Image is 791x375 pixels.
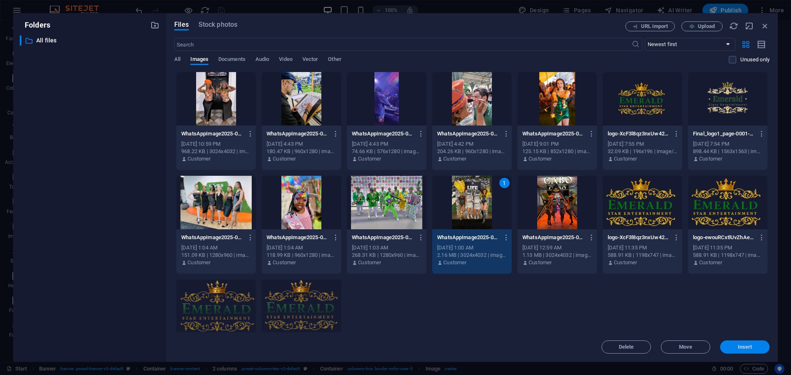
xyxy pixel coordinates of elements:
[267,130,328,137] p: WhatsAppImage2025-08-05at17.41.57_ce60ccc5-6yh89vAO5-V2x_bNTQ_Cdg.jpg
[608,148,677,155] div: 32.09 KB | 196x196 | image/png
[693,130,755,137] p: Final_logo1_page-0001-v0bsCEsVejjzgc8DlVEzGA.png
[352,148,421,155] div: 74.66 KB | 576x1280 | image/jpeg
[720,340,770,354] button: Insert
[522,252,592,259] div: 1.13 MB | 3024x4032 | image/jpeg
[20,35,21,46] div: ​
[529,155,552,163] p: Customer
[181,130,243,137] p: WhatsAppImage2025-08-29at00.10.33_4ead3b8b-9qGniMKe4KQr3Jpx45TZOA.jpg
[437,234,499,241] p: WhatsAppImage2025-07-29at09.46.14_114ea434-gaozOIX6YaXQont-vGntfA.jpg
[36,36,144,45] p: All files
[199,20,237,30] span: Stock photos
[181,148,251,155] div: 968.22 KB | 3024x4032 | image/jpeg
[745,21,754,30] i: Minimize
[522,148,592,155] div: 125.15 KB | 852x1280 | image/jpeg
[522,234,584,241] p: WhatsAppImage2025-07-29at09.45.20_37c31adf-_Yi4guWgAoV_nqhXRQ-FOw.jpg
[698,24,715,29] span: Upload
[740,56,770,63] p: Displays only files that are not in use on the website. Files added during this session can still...
[273,259,296,266] p: Customer
[681,21,723,31] button: Upload
[267,140,336,148] div: [DATE] 4:43 PM
[619,345,634,349] span: Delete
[437,130,499,137] p: WhatsAppImage2025-08-05at17.41.55_94eb5ad3-5iEoE7I7TuZE87jUrooWgQ.jpg
[352,130,414,137] p: WhatsAppImage2025-08-05at17.41.57_f7550ce3-iHp_uy8Lw5GYirxYjmWRjA.jpg
[679,345,692,349] span: Move
[437,140,507,148] div: [DATE] 4:42 PM
[273,155,296,163] p: Customer
[693,252,763,259] div: 588.91 KB | 1198x747 | image/png
[729,21,738,30] i: Reload
[761,21,770,30] i: Close
[608,244,677,252] div: [DATE] 11:35 PM
[625,21,675,31] button: URL import
[608,140,677,148] div: [DATE] 7:55 PM
[641,24,668,29] span: URL import
[181,252,251,259] div: 151.09 KB | 1280x960 | image/jpeg
[279,54,292,66] span: Video
[529,259,552,266] p: Customer
[181,140,251,148] div: [DATE] 10:59 PM
[267,252,336,259] div: 118.99 KB | 960x1280 | image/jpeg
[738,345,752,349] span: Insert
[608,130,669,137] p: logo-XcF3l8qz3nxUw42Ex4FC7A-HQ5QMB37jDu5-GDYpDmz5w.png
[150,21,159,30] i: Create new folder
[358,155,381,163] p: Customer
[174,20,189,30] span: Files
[443,259,466,266] p: Customer
[267,234,328,241] p: WhatsAppImage2025-08-05at17.41.57_336e9237-tD9GK7XlqwGoW44ZoEBI-g.jpg
[693,244,763,252] div: [DATE] 11:35 PM
[699,155,722,163] p: Customer
[693,148,763,155] div: 898.44 KB | 1563x1563 | image/png
[661,340,710,354] button: Move
[302,54,318,66] span: Vector
[437,244,507,252] div: [DATE] 1:00 AM
[693,234,755,241] p: logo-ewouRCxtlUvZhAeBMnXHDw.png
[522,140,592,148] div: [DATE] 9:01 PM
[499,178,510,188] div: 1
[352,234,414,241] p: WhatsAppImage2025-08-05at17.41.55_f8755b2a-OUShIqchqwDu3m4X9PDDVw.jpg
[20,20,50,30] p: Folders
[267,244,336,252] div: [DATE] 1:04 AM
[601,340,651,354] button: Delete
[522,130,584,137] p: WhatsAppImage2025-08-05at17.41.57_ab13e406--yuP19NDzB-1f-CkYai-Jg.jpg
[699,259,722,266] p: Customer
[352,140,421,148] div: [DATE] 4:43 PM
[437,148,507,155] div: 204.26 KB | 960x1280 | image/jpeg
[181,234,243,241] p: WhatsAppImage2025-08-05at17.41.55_83fc444c-o8Fhp5fT-RIAs1TEuQIStw.jpg
[174,38,631,51] input: Search
[187,259,211,266] p: Customer
[443,155,466,163] p: Customer
[608,252,677,259] div: 588.91 KB | 1198x747 | image/png
[437,252,507,259] div: 2.16 MB | 3024x4032 | image/jpeg
[181,244,251,252] div: [DATE] 1:04 AM
[614,155,637,163] p: Customer
[352,252,421,259] div: 268.31 KB | 1280x960 | image/jpeg
[358,259,381,266] p: Customer
[187,155,211,163] p: Customer
[693,140,763,148] div: [DATE] 7:54 PM
[267,148,336,155] div: 180.47 KB | 960x1280 | image/jpeg
[614,259,637,266] p: Customer
[522,244,592,252] div: [DATE] 12:59 AM
[174,54,180,66] span: All
[352,244,421,252] div: [DATE] 1:03 AM
[218,54,246,66] span: Documents
[255,54,269,66] span: Audio
[190,54,208,66] span: Images
[328,54,341,66] span: Other
[608,234,669,241] p: logo-XcF3l8qz3nxUw42Ex4FC7A.png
